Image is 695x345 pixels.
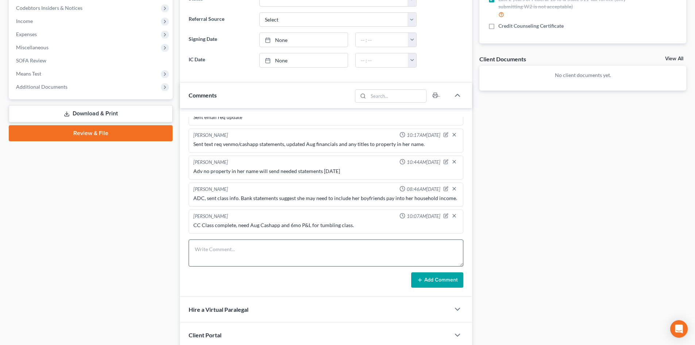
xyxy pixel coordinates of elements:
[193,195,459,202] div: ADC, sent class info. Bank statements suggest she may need to include her boyfriends pay into her...
[485,72,680,79] p: No client documents yet.
[16,5,82,11] span: Codebtors Insiders & Notices
[193,159,228,166] div: [PERSON_NAME]
[185,12,255,27] label: Referral Source
[407,186,440,193] span: 08:46AM[DATE]
[670,320,688,338] div: Open Intercom Messenger
[16,70,41,77] span: Means Test
[193,222,459,229] div: CC Class complete, need Aug Cashapp and 6mo P&L for tumbling class.
[193,213,228,220] div: [PERSON_NAME]
[16,31,37,37] span: Expenses
[193,114,459,121] div: Sent email req update
[498,22,564,30] span: Credit Counseling Certificate
[665,56,683,61] a: View All
[193,141,459,148] div: Sent text req venmo/cashapp statements, updated Aug financials and any titles to property in her ...
[260,53,348,67] a: None
[10,54,173,67] a: SOFA Review
[407,132,440,139] span: 10:17AM[DATE]
[9,125,173,141] a: Review & File
[411,272,463,288] button: Add Comment
[407,159,440,166] span: 10:44AM[DATE]
[193,132,228,139] div: [PERSON_NAME]
[189,306,248,313] span: Hire a Virtual Paralegal
[407,213,440,220] span: 10:07AM[DATE]
[193,168,459,175] div: Adv no property in her name will send needed statements [DATE]
[185,32,255,47] label: Signing Date
[479,55,526,63] div: Client Documents
[185,53,255,68] label: IC Date
[193,186,228,193] div: [PERSON_NAME]
[9,105,173,122] a: Download & Print
[16,57,46,64] span: SOFA Review
[16,44,49,50] span: Miscellaneous
[189,92,217,99] span: Comments
[16,84,67,90] span: Additional Documents
[356,53,408,67] input: -- : --
[368,90,426,102] input: Search...
[189,331,221,338] span: Client Portal
[260,33,348,47] a: None
[16,18,33,24] span: Income
[356,33,408,47] input: -- : --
